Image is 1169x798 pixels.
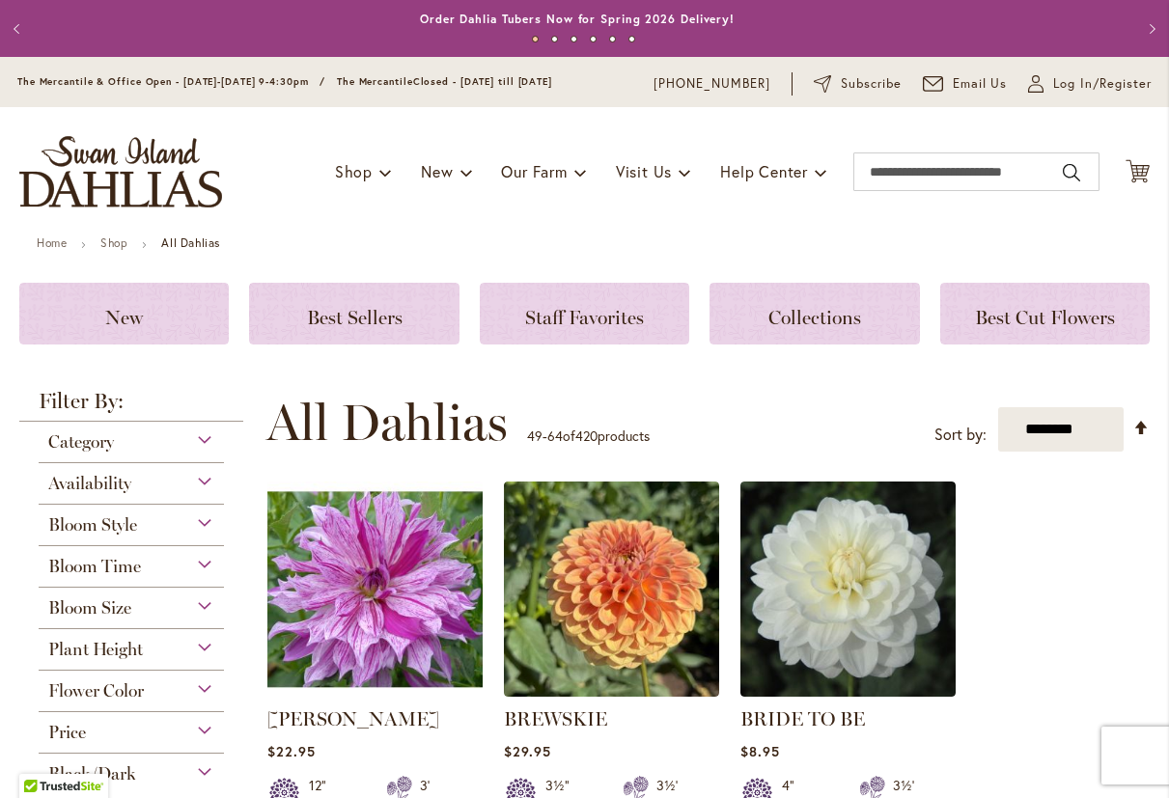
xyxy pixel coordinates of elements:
span: Shop [335,161,373,181]
a: Brandon Michael [267,682,483,701]
a: Staff Favorites [480,283,689,344]
a: BREWSKIE [504,682,719,701]
a: [PERSON_NAME] [267,707,439,730]
strong: All Dahlias [161,235,220,250]
a: Log In/Register [1028,74,1152,94]
span: $8.95 [740,742,780,760]
span: Subscribe [841,74,902,94]
span: The Mercantile & Office Open - [DATE]-[DATE] 9-4:30pm / The Mercantile [17,75,413,88]
span: 49 [527,427,543,445]
a: Best Cut Flowers [940,283,1150,344]
a: Email Us [923,74,1008,94]
a: store logo [19,136,222,207]
p: - of products [527,421,650,452]
button: 5 of 6 [609,36,616,42]
button: 1 of 6 [532,36,539,42]
span: All Dahlias [266,394,508,452]
img: Brandon Michael [267,482,483,697]
span: Our Farm [501,161,567,181]
span: Plant Height [48,639,143,660]
a: BREWSKIE [504,707,607,730]
span: Best Cut Flowers [975,306,1115,329]
a: Best Sellers [249,283,459,344]
a: Home [37,235,67,250]
strong: Filter By: [19,391,243,422]
span: New [105,306,143,329]
span: Category [48,431,114,453]
span: Availability [48,473,131,494]
a: BRIDE TO BE [740,707,865,730]
span: 64 [547,427,563,445]
span: Collections [768,306,861,329]
span: Log In/Register [1053,74,1152,94]
span: Price [48,722,86,743]
label: Sort by: [934,417,987,453]
span: Closed - [DATE] till [DATE] [413,75,552,88]
a: Subscribe [814,74,902,94]
span: Best Sellers [307,306,403,329]
span: $29.95 [504,742,551,760]
span: Bloom Style [48,514,137,536]
span: Staff Favorites [525,306,644,329]
a: New [19,283,229,344]
img: BREWSKIE [504,482,719,697]
button: 3 of 6 [571,36,577,42]
span: Email Us [953,74,1008,94]
a: BRIDE TO BE [740,682,956,701]
button: 2 of 6 [551,36,558,42]
span: New [421,161,453,181]
span: Help Center [720,161,808,181]
span: Bloom Time [48,556,141,577]
button: Next [1130,10,1169,48]
a: Shop [100,235,127,250]
a: Order Dahlia Tubers Now for Spring 2026 Delivery! [420,12,735,26]
button: 6 of 6 [628,36,635,42]
a: [PHONE_NUMBER] [654,74,770,94]
span: 420 [575,427,598,445]
span: Visit Us [616,161,672,181]
img: BRIDE TO BE [740,482,956,697]
span: $22.95 [267,742,316,760]
a: Collections [710,283,919,344]
span: Flower Color [48,680,144,702]
button: 4 of 6 [590,36,597,42]
span: Bloom Size [48,597,131,619]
